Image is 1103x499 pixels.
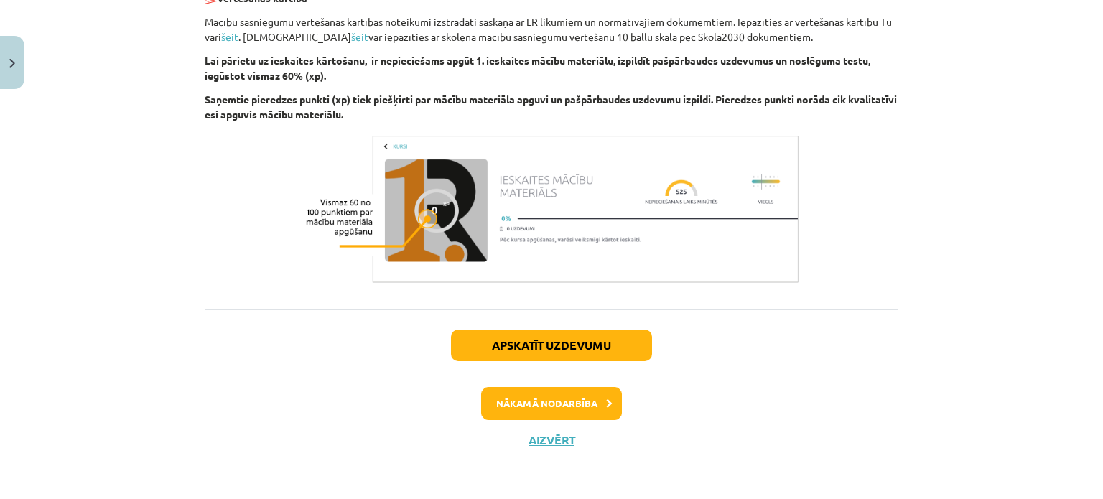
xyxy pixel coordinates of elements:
[351,30,368,43] a: šeit
[205,93,897,121] b: Saņemtie pieredzes punkti (xp) tiek piešķirti par mācību materiāla apguvi un pašpārbaudes uzdevum...
[9,59,15,68] img: icon-close-lesson-0947bae3869378f0d4975bcd49f059093ad1ed9edebbc8119c70593378902aed.svg
[221,30,238,43] a: šeit
[205,54,870,82] b: Lai pārietu uz ieskaites kārtošanu, ir nepieciešams apgūt 1. ieskaites mācību materiālu, izpildīt...
[451,330,652,361] button: Apskatīt uzdevumu
[524,433,579,447] button: Aizvērt
[481,387,622,420] button: Nākamā nodarbība
[205,14,898,45] p: Mācību sasniegumu vērtēšanas kārtības noteikumi izstrādāti saskaņā ar LR likumiem un normatīvajie...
